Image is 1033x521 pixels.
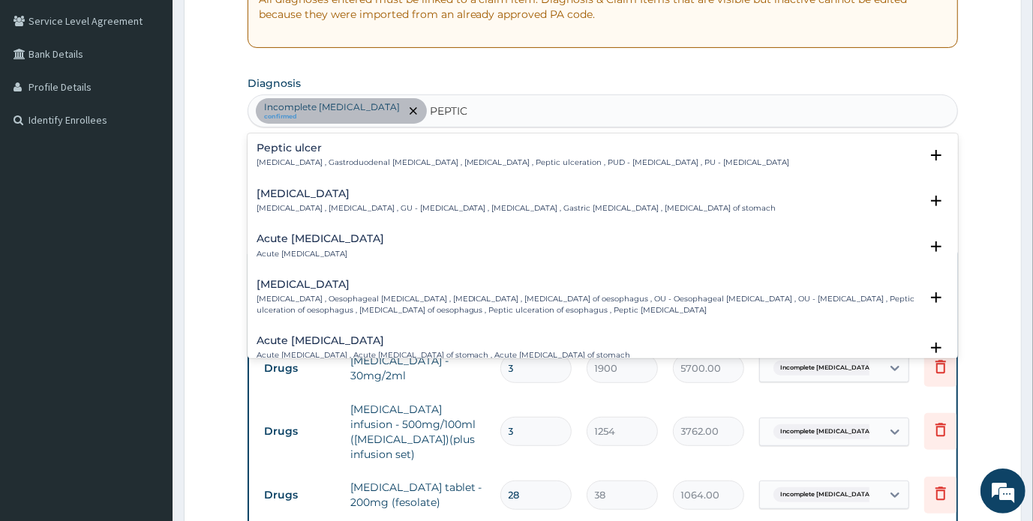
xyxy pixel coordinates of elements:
td: [MEDICAL_DATA] infusion - 500mg/100ml ([MEDICAL_DATA])(plus infusion set) [343,394,493,469]
i: open select status [927,238,945,256]
small: confirmed [264,113,400,121]
span: Incomplete [MEDICAL_DATA] [773,487,880,502]
i: open select status [927,146,945,164]
h4: [MEDICAL_DATA] [257,279,920,290]
td: [MEDICAL_DATA] - 30mg/2ml [343,346,493,391]
h4: Acute [MEDICAL_DATA] [257,335,631,346]
span: We're online! [87,162,207,313]
p: [MEDICAL_DATA] , Gastroduodenal [MEDICAL_DATA] , [MEDICAL_DATA] , Peptic ulceration , PUD - [MEDI... [257,157,790,168]
td: Drugs [257,418,343,445]
p: [MEDICAL_DATA] , [MEDICAL_DATA] , GU - [MEDICAL_DATA] , [MEDICAL_DATA] , Gastric [MEDICAL_DATA] ,... [257,203,776,214]
p: Acute [MEDICAL_DATA] , Acute [MEDICAL_DATA] of stomach , Acute [MEDICAL_DATA] of stomach [257,350,631,361]
i: open select status [927,339,945,357]
h4: [MEDICAL_DATA] [257,188,776,199]
span: Incomplete [MEDICAL_DATA] [773,424,880,439]
label: Diagnosis [248,76,301,91]
td: [MEDICAL_DATA] tablet - 200mg (fesolate) [343,472,493,517]
img: d_794563401_company_1708531726252_794563401 [28,75,61,112]
span: Incomplete [MEDICAL_DATA] [773,361,880,376]
td: Drugs [257,355,343,382]
span: remove selection option [407,104,420,118]
p: Incomplete [MEDICAL_DATA] [264,101,400,113]
textarea: Type your message and hit 'Enter' [8,355,286,408]
i: open select status [927,192,945,210]
div: Chat with us now [78,84,252,103]
div: Minimize live chat window [246,7,282,43]
i: open select status [927,289,945,307]
h4: Acute [MEDICAL_DATA] [257,233,384,244]
p: [MEDICAL_DATA] , Oesophageal [MEDICAL_DATA] , [MEDICAL_DATA] , [MEDICAL_DATA] of oesophagus , OU ... [257,294,920,316]
p: Acute [MEDICAL_DATA] [257,249,384,259]
td: Drugs [257,481,343,509]
h4: Peptic ulcer [257,142,790,154]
